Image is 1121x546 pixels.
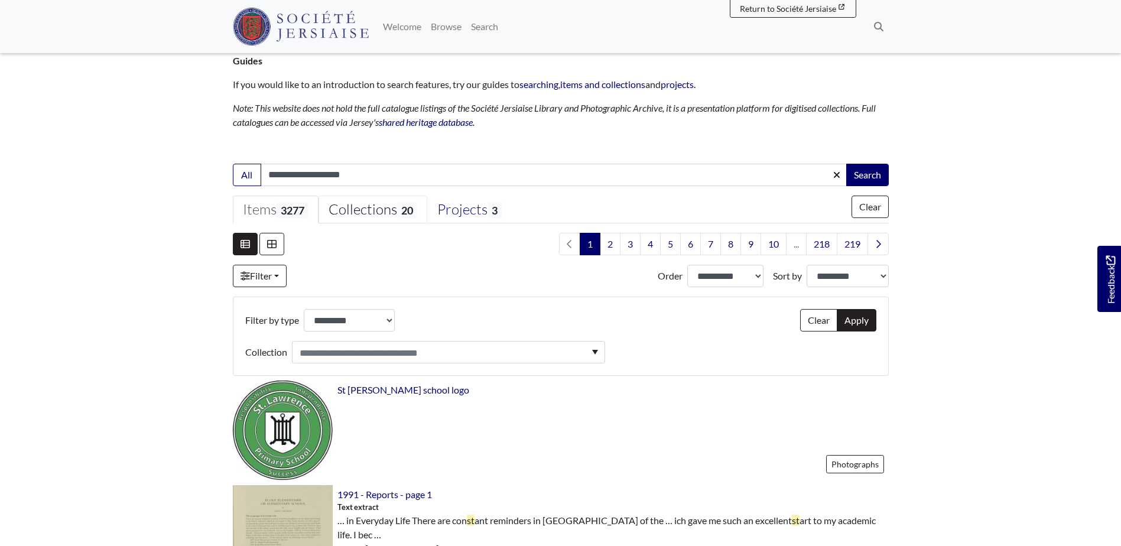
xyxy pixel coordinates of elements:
a: shared heritage database [379,116,473,128]
a: Filter [233,265,287,287]
nav: pagination [554,233,889,255]
p: If you would like to an introduction to search features, try our guides to , and . [233,77,889,92]
a: Goto page 7 [700,233,721,255]
a: items and collections [560,79,645,90]
strong: Guides [233,55,262,66]
label: Sort by [773,269,802,283]
a: Search [466,15,503,38]
img: Société Jersiaise [233,8,369,45]
a: Goto page 6 [680,233,701,255]
span: st [467,515,475,526]
div: Items [243,201,308,219]
a: Société Jersiaise logo [233,5,369,48]
button: Apply [837,309,876,331]
a: projects [661,79,694,90]
span: 20 [397,202,417,218]
label: Order [658,269,683,283]
a: Goto page 2 [600,233,620,255]
div: Projects [437,201,502,219]
a: Goto page 218 [806,233,837,255]
a: Goto page 10 [761,233,787,255]
button: Search [846,164,889,186]
a: Goto page 8 [720,233,741,255]
a: Would you like to provide feedback? [1097,246,1121,312]
a: Goto page 5 [660,233,681,255]
a: Goto page 4 [640,233,661,255]
li: Previous page [559,233,580,255]
div: Collections [329,201,417,219]
a: Goto page 219 [837,233,868,255]
em: Note: This website does not hold the full catalogue listings of the Société Jersiaise Library and... [233,102,876,128]
a: Browse [426,15,466,38]
a: 1991 - Reports - page 1 [337,489,432,500]
a: St [PERSON_NAME] school logo [337,384,469,395]
a: Goto page 3 [620,233,641,255]
span: Feedback [1103,255,1117,303]
a: searching [519,79,558,90]
img: St lawrence school logo [233,381,333,480]
span: 3277 [277,202,308,218]
span: 3 [488,202,502,218]
a: Next page [867,233,889,255]
span: … in Everyday Life There are con ant reminders in [GEOGRAPHIC_DATA] of the … ich gave me such an ... [337,513,889,542]
span: Text extract [337,502,379,513]
input: Enter one or more search terms... [261,164,847,186]
a: Goto page 9 [740,233,761,255]
button: All [233,164,261,186]
a: Photographs [826,455,884,473]
button: Clear [852,196,889,218]
label: Filter by type [245,309,299,331]
label: Collection [245,341,287,363]
button: Clear [800,309,837,331]
span: Goto page 1 [580,233,600,255]
a: Welcome [378,15,426,38]
span: Return to Société Jersiaise [740,4,836,14]
span: st [792,515,800,526]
